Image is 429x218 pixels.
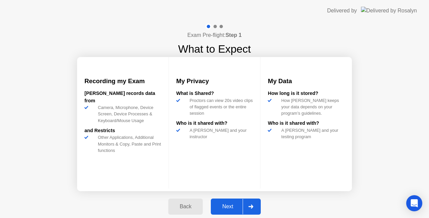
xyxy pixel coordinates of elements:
img: Delivered by Rosalyn [361,7,417,14]
div: Next [213,204,243,210]
div: Open Intercom Messenger [406,195,422,211]
div: and Restricts [84,127,161,134]
div: A [PERSON_NAME] and your testing program [279,127,345,140]
div: Proctors can view 20s video clips of flagged events or the entire session [187,97,253,117]
div: Who is it shared with? [176,120,253,127]
div: Camera, Microphone, Device Screen, Device Processes & Keyboard/Mouse Usage [95,104,161,124]
button: Back [168,199,203,215]
button: Next [211,199,261,215]
h1: What to Expect [178,41,251,57]
h4: Exam Pre-flight: [187,31,242,39]
h3: My Data [268,76,345,86]
div: How long is it stored? [268,90,345,97]
h3: Recording my Exam [84,76,161,86]
div: Who is it shared with? [268,120,345,127]
div: How [PERSON_NAME] keeps your data depends on your program’s guidelines. [279,97,345,117]
div: Other Applications, Additional Monitors & Copy, Paste and Print functions [95,134,161,154]
div: A [PERSON_NAME] and your instructor [187,127,253,140]
h3: My Privacy [176,76,253,86]
div: [PERSON_NAME] records data from [84,90,161,104]
div: Back [170,204,201,210]
b: Step 1 [226,32,242,38]
div: What is Shared? [176,90,253,97]
div: Delivered by [327,7,357,15]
